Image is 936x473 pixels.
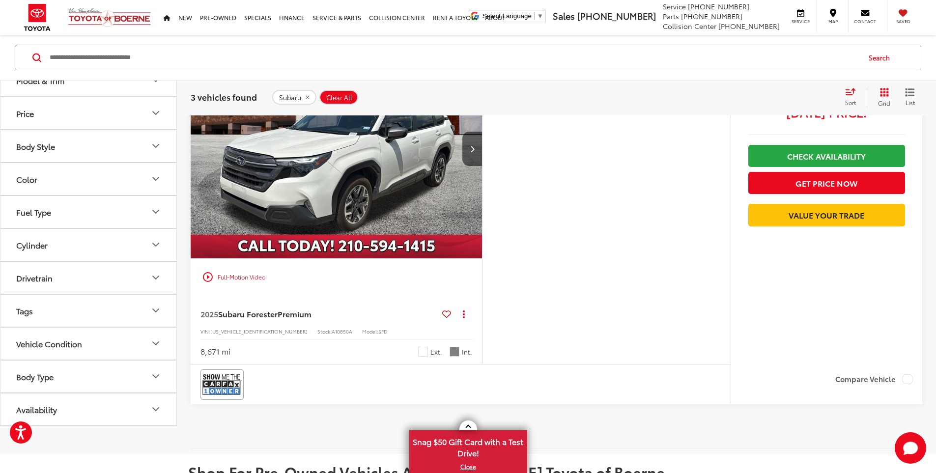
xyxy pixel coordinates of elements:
[16,405,57,414] div: Availability
[410,431,526,461] span: Snag $50 Gift Card with a Test Drive!
[418,347,428,357] span: White
[898,87,922,107] button: List View
[482,12,543,20] a: Select Language​
[534,12,535,20] span: ​
[49,46,859,69] input: Search by Make, Model, or Keyword
[272,90,316,105] button: remove Subaru
[150,206,162,218] div: Fuel Type
[16,306,33,315] div: Tags
[845,98,856,107] span: Sort
[663,11,679,21] span: Parts
[319,90,358,105] button: Clear All
[362,328,378,335] span: Model:
[718,21,780,31] span: [PHONE_NUMBER]
[16,174,37,184] div: Color
[462,347,472,357] span: Int.
[16,273,53,282] div: Drivetrain
[326,93,352,101] span: Clear All
[200,308,218,319] span: 2025
[0,229,177,261] button: CylinderCylinder
[16,240,48,250] div: Cylinder
[202,371,242,397] img: CarFax One Owner
[150,239,162,251] div: Cylinder
[16,372,54,381] div: Body Type
[16,207,51,217] div: Fuel Type
[748,204,905,226] a: Value Your Trade
[822,18,844,25] span: Map
[0,328,177,360] button: Vehicle ConditionVehicle Condition
[835,374,912,384] label: Compare Vehicle
[867,87,898,107] button: Grid View
[878,99,890,107] span: Grid
[332,328,352,335] span: A10850A
[200,308,438,319] a: 2025Subaru ForesterPremium
[0,295,177,327] button: TagsTags
[150,371,162,383] div: Body Type
[790,18,812,25] span: Service
[150,108,162,119] div: Price
[210,328,308,335] span: [US_VEHICLE_IDENTIFICATION_NUMBER]
[663,1,686,11] span: Service
[681,11,742,21] span: [PHONE_NUMBER]
[150,404,162,416] div: Availability
[892,18,914,25] span: Saved
[278,308,312,319] span: Premium
[150,173,162,185] div: Color
[577,9,656,22] span: [PHONE_NUMBER]
[190,39,483,258] a: 2025 Subaru Forester Premium2025 Subaru Forester Premium2025 Subaru Forester Premium2025 Subaru F...
[748,107,905,117] span: [DATE] Price:
[748,145,905,167] a: Check Availability
[150,272,162,284] div: Drivetrain
[279,93,301,101] span: Subaru
[378,328,388,335] span: SFD
[854,18,876,25] span: Contact
[191,91,257,103] span: 3 vehicles found
[905,98,915,107] span: List
[430,347,442,357] span: Ext.
[190,39,483,258] div: 2025 Subaru Forester Premium 0
[859,45,904,70] button: Search
[482,12,532,20] span: Select Language
[455,306,472,323] button: Actions
[895,432,926,464] svg: Start Chat
[0,196,177,228] button: Fuel TypeFuel Type
[0,361,177,392] button: Body TypeBody Type
[150,305,162,317] div: Tags
[200,328,210,335] span: VIN:
[450,347,459,357] span: Gray
[462,132,482,166] button: Next image
[895,432,926,464] button: Toggle Chat Window
[0,130,177,162] button: Body StyleBody Style
[200,346,230,357] div: 8,671 mi
[0,393,177,425] button: AvailabilityAvailability
[317,328,332,335] span: Stock:
[537,12,543,20] span: ▼
[218,308,278,319] span: Subaru Forester
[16,141,55,151] div: Body Style
[748,172,905,194] button: Get Price Now
[16,109,34,118] div: Price
[190,39,483,259] img: 2025 Subaru Forester Premium
[150,140,162,152] div: Body Style
[840,87,867,107] button: Select sort value
[0,163,177,195] button: ColorColor
[16,76,64,85] div: Model & Trim
[688,1,749,11] span: [PHONE_NUMBER]
[553,9,575,22] span: Sales
[16,339,82,348] div: Vehicle Condition
[68,7,151,28] img: Vic Vaughan Toyota of Boerne
[663,21,716,31] span: Collision Center
[463,310,465,318] span: dropdown dots
[0,97,177,129] button: PricePrice
[150,338,162,350] div: Vehicle Condition
[0,262,177,294] button: DrivetrainDrivetrain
